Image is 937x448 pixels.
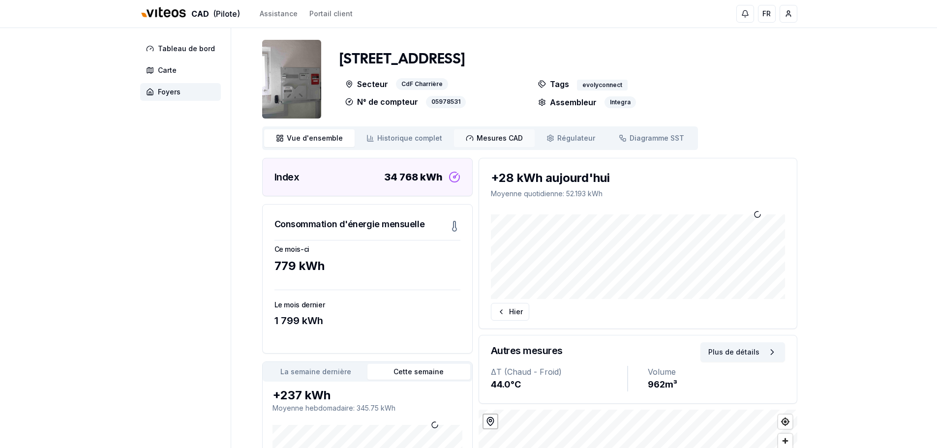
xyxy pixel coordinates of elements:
a: Mesures CAD [454,129,535,147]
p: Secteur [345,78,388,90]
span: Vue d'ensemble [287,133,343,143]
p: Assembleur [538,96,597,108]
h3: Consommation d'énergie mensuelle [274,217,425,231]
span: Tableau de bord [158,44,215,54]
div: Volume [648,366,785,378]
a: Foyers [140,83,225,101]
img: Viteos - CAD Logo [140,1,187,25]
div: 962 m³ [648,378,785,391]
button: Plus de détails [700,342,785,362]
button: Cette semaine [367,364,470,380]
a: Assistance [260,9,298,19]
span: Diagramme SST [630,133,684,143]
div: Integra [605,96,636,108]
a: Portail client [309,9,353,19]
span: Carte [158,65,177,75]
button: Hier [491,303,529,321]
p: Moyenne hebdomadaire : 345.75 kWh [272,403,462,413]
a: CAD(Pilote) [140,3,240,25]
button: Zoom in [778,434,792,448]
div: 44.0 °C [491,378,627,391]
h3: Index [274,170,300,184]
div: ΔT (Chaud - Froid) [491,366,627,378]
img: unit Image [262,40,321,119]
div: evolyconnect [577,80,628,90]
a: Diagramme SST [607,129,696,147]
h3: Le mois dernier [274,300,460,310]
div: 34 768 kWh [384,170,443,184]
a: Régulateur [535,129,607,147]
a: Carte [140,61,225,79]
div: 779 kWh [274,258,460,274]
p: Tags [538,78,569,90]
div: 1 799 kWh [274,314,460,328]
h3: Autres mesures [491,344,563,358]
div: +28 kWh aujourd'hui [491,170,785,186]
div: 05978531 [426,96,466,108]
p: Moyenne quotidienne : 52.193 kWh [491,189,785,199]
div: +237 kWh [272,388,462,403]
span: Régulateur [557,133,595,143]
div: CdF Charrière [396,78,448,90]
span: Mesures CAD [477,133,523,143]
h3: Ce mois-ci [274,244,460,254]
a: Tableau de bord [140,40,225,58]
p: N° de compteur [345,96,418,108]
button: FR [758,5,776,23]
span: Foyers [158,87,181,97]
button: La semaine dernière [265,364,367,380]
button: Find my location [778,415,792,429]
h1: [STREET_ADDRESS] [339,51,465,68]
a: Vue d'ensemble [264,129,355,147]
span: (Pilote) [213,8,240,20]
a: Historique complet [355,129,454,147]
span: Historique complet [377,133,442,143]
span: CAD [191,8,209,20]
span: FR [762,9,771,19]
